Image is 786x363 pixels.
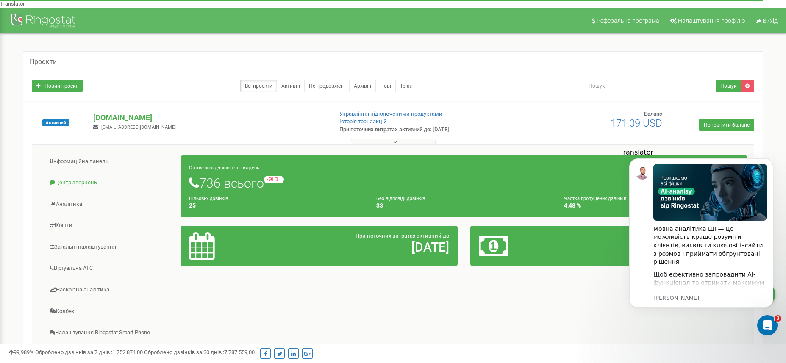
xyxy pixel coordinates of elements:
[39,322,181,343] a: Налаштування Ringostat Smart Phone
[349,80,376,92] a: Архівні
[757,315,778,335] iframe: Intercom live chat
[39,301,181,322] a: Колбек
[376,202,551,209] h4: 33
[665,8,749,33] a: Налаштування профілю
[570,240,739,254] h2: 171,09 $
[39,194,181,215] a: Аналiтика
[240,80,277,92] a: Всі проєкти
[39,237,181,258] a: Загальні налаштування
[395,80,417,92] a: Тріал
[775,315,781,322] span: 3
[32,80,83,92] a: Новий проєкт
[339,118,387,125] a: Історія транзакцій
[39,215,181,236] a: Кошти
[39,280,181,300] a: Наскрізна аналітика
[678,17,745,24] span: Налаштування профілю
[277,80,305,92] a: Активні
[586,8,664,33] a: Реферальна програма
[224,349,255,355] u: 7 787 559,00
[339,126,511,134] p: При поточних витратах активний до: [DATE]
[280,240,449,254] h2: [DATE]
[763,17,778,24] span: Вихід
[8,349,34,355] span: 99,989%
[112,349,143,355] u: 1 752 874,00
[39,172,181,193] a: Центр звернень
[35,349,143,355] span: Оброблено дзвінків за 7 днів :
[699,119,754,131] a: Поповнити баланс
[189,196,228,201] small: Цільових дзвінків
[564,196,626,201] small: Частка пропущених дзвінків
[716,80,741,92] button: Пошук
[356,233,449,239] span: При поточних витратах активний до
[304,80,350,92] a: Не продовжені
[339,111,442,117] a: Управління підключеними продуктами
[750,8,782,33] a: Вихід
[42,119,69,126] span: Активний
[264,176,284,183] small: -50
[375,80,396,92] a: Нові
[101,125,176,130] span: [EMAIL_ADDRESS][DOMAIN_NAME]
[189,176,739,190] h1: 736 всього
[564,202,739,209] h4: 4,48 %
[376,196,425,201] small: Без відповіді дзвінків
[93,112,325,123] p: [DOMAIN_NAME]
[611,117,662,129] span: 171,09 USD
[144,349,255,355] span: Оброблено дзвінків за 30 днів :
[617,146,786,340] iframe: Intercom notifications повідомлення
[189,202,364,209] h4: 25
[39,258,181,279] a: Віртуальна АТС
[597,17,659,24] span: Реферальна програма
[644,111,662,117] span: Баланс
[30,58,57,66] h5: Проєкти
[39,151,181,172] a: Інформаційна панель
[189,165,259,171] small: Статистика дзвінків за тиждень
[583,80,716,92] input: Пошук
